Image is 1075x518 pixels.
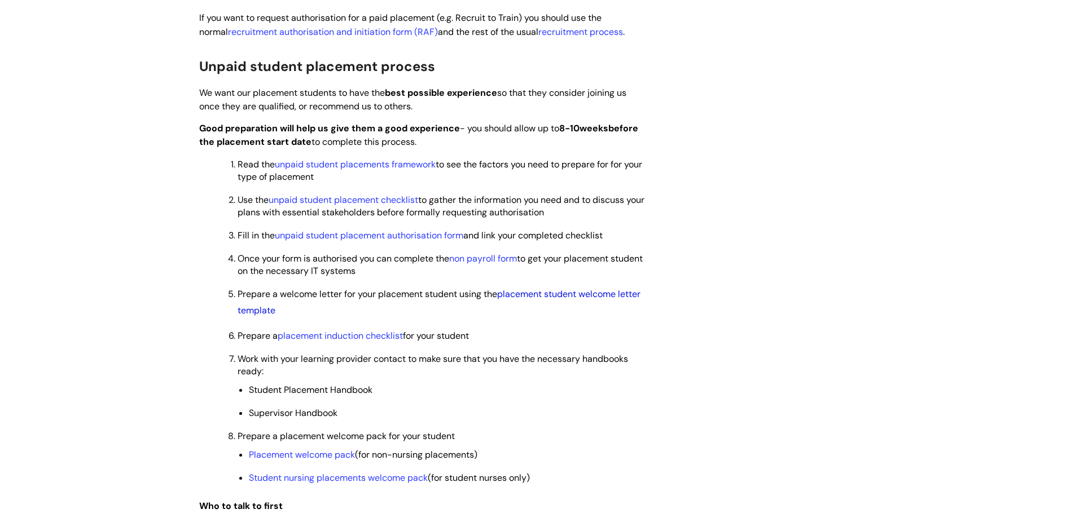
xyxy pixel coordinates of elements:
[449,253,517,264] a: non payroll form
[228,26,438,38] a: recruitment authorisation and initiation form (RAF)
[199,57,435,75] span: Unpaid student placement process
[238,253,643,277] span: Once your form is authorised you can complete the to get your placement student on the necessary ...
[238,430,455,442] span: Prepare a placement welcome pack for your student
[278,330,403,342] a: placement induction checklist
[275,158,436,170] a: unpaid student placements framework
[275,229,463,241] a: unpaid student placement authorisation form
[199,87,626,113] span: We want our placement students to have the so that they consider joining us once they are qualifi...
[199,122,460,134] strong: Good preparation will help us give them a good experience
[238,288,640,316] a: placement student welcome letter template
[199,12,625,38] span: If you want to request authorisation for a paid placement (e.g. Recruit to Train) you should use ...
[275,229,603,241] span: and link your completed checklist
[269,194,418,206] a: unpaid student placement checklist
[538,26,623,38] a: recruitment process
[238,330,469,342] span: Prepare a for your student
[559,122,580,134] strong: 8-10
[238,158,642,183] span: Read the to see the factors you need to prepare for for your type of placement
[249,449,355,461] a: Placement welcome pack
[238,229,603,241] span: Fill in the
[249,472,428,484] a: Student nursing placements welcome pack
[238,353,628,377] span: Work with your learning provider contact to make sure that you have the necessary handbooks ready:
[249,384,372,396] span: Student Placement Handbook
[385,87,497,99] strong: best possible experience
[249,449,477,461] span: (for non-nursing placements)
[238,194,644,218] span: Use the to gather the information you need and to discuss your plans with essential stakeholders ...
[238,288,640,316] span: Prepare a welcome letter for your placement student using the
[199,122,580,134] span: - you should allow up to
[199,500,283,512] span: Who to talk to first
[249,472,530,484] span: (for student nurses only)
[580,122,608,134] strong: weeks
[249,407,337,419] span: Supervisor Handbook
